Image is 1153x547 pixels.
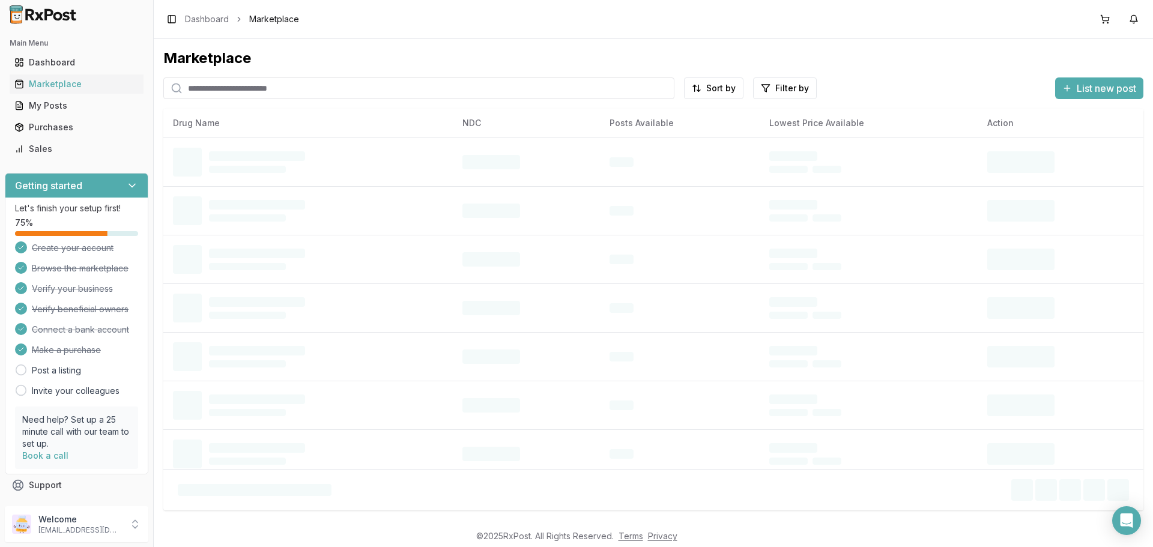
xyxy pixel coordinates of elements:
div: Marketplace [14,78,139,90]
button: Purchases [5,118,148,137]
a: Invite your colleagues [32,385,120,397]
img: User avatar [12,515,31,534]
button: List new post [1055,77,1143,99]
div: Dashboard [14,56,139,68]
th: Lowest Price Available [760,109,978,138]
div: Open Intercom Messenger [1112,506,1141,535]
th: NDC [453,109,600,138]
span: Verify beneficial owners [32,303,129,315]
button: Sort by [684,77,743,99]
div: Purchases [14,121,139,133]
button: Support [5,474,148,496]
a: Dashboard [10,52,144,73]
a: My Posts [10,95,144,116]
span: Feedback [29,501,70,513]
a: Book a call [22,450,68,461]
th: Drug Name [163,109,453,138]
button: Sales [5,139,148,159]
span: Verify your business [32,283,113,295]
button: My Posts [5,96,148,115]
span: List new post [1077,81,1136,95]
p: [EMAIL_ADDRESS][DOMAIN_NAME] [38,525,122,535]
a: List new post [1055,83,1143,95]
th: Action [978,109,1143,138]
button: Dashboard [5,53,148,72]
button: Feedback [5,496,148,518]
span: Connect a bank account [32,324,129,336]
button: Filter by [753,77,817,99]
img: RxPost Logo [5,5,82,24]
a: Marketplace [10,73,144,95]
div: My Posts [14,100,139,112]
span: Filter by [775,82,809,94]
span: Browse the marketplace [32,262,129,274]
span: Make a purchase [32,344,101,356]
div: Sales [14,143,139,155]
h2: Main Menu [10,38,144,48]
p: Let's finish your setup first! [15,202,138,214]
span: Marketplace [249,13,299,25]
a: Post a listing [32,364,81,376]
p: Need help? Set up a 25 minute call with our team to set up. [22,414,131,450]
span: 75 % [15,217,33,229]
h3: Getting started [15,178,82,193]
a: Terms [619,531,643,541]
div: Marketplace [163,49,1143,68]
a: Dashboard [185,13,229,25]
button: Marketplace [5,74,148,94]
th: Posts Available [600,109,760,138]
a: Privacy [648,531,677,541]
span: Create your account [32,242,113,254]
a: Sales [10,138,144,160]
nav: breadcrumb [185,13,299,25]
a: Purchases [10,116,144,138]
p: Welcome [38,513,122,525]
span: Sort by [706,82,736,94]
